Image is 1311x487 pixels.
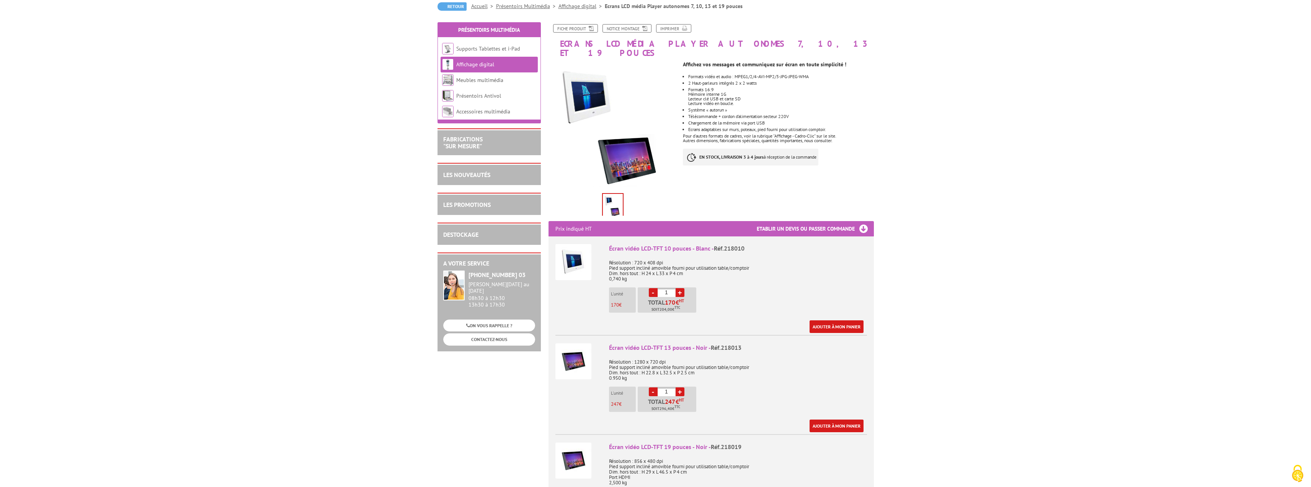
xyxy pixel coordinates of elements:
div: [PERSON_NAME][DATE] au [DATE] [469,281,535,294]
a: Affichage digital [456,61,494,68]
a: - [649,288,658,297]
img: Cookies (fenêtre modale) [1288,464,1307,483]
img: Meubles multimédia [442,74,454,86]
img: Écran vidéo LCD-TFT 13 pouces - Noir [555,343,591,379]
strong: EN STOCK, LIVRAISON 3 à 4 jours [699,154,764,160]
p: Télécommande + cordon d’alimentation secteur 220V [688,114,873,119]
img: Supports Tablettes et i-Pad [442,43,454,54]
a: + [676,387,684,396]
p: L'unité [611,291,636,297]
img: Affichage digital [442,59,454,70]
span: Réf.218010 [714,244,744,252]
p: Résolution : 856 x 480 dpi Pied support incliné amovible fourni pour utilisation table/comptoir D... [609,453,867,485]
a: Présentoirs Antivol [456,92,501,99]
li: Formats vidéo et audio : MPEG1/2/4-AVI-MP2/3-JPG-JPEG-WMA [688,74,873,79]
a: Retour [438,2,467,11]
span: 296,40 [660,406,672,412]
p: Total [640,398,696,412]
a: FABRICATIONS"Sur Mesure" [443,135,483,150]
p: Chargement de la mémoire via port USB [688,121,873,125]
img: affichage_digital_218007.jpg [549,61,678,190]
p: Prix indiqué HT [555,221,592,236]
button: Cookies (fenêtre modale) [1284,461,1311,487]
img: widget-service.jpg [443,271,465,300]
span: 170 [611,302,619,308]
sup: TTC [674,305,680,310]
p: Lecture vidéo en boucle. [688,101,873,106]
span: Soit € [651,307,680,313]
img: Accessoires multimédia [442,106,454,117]
p: € [611,302,636,308]
a: Meubles multimédia [456,77,503,84]
strong: [PHONE_NUMBER] 03 [469,271,526,279]
img: Écran vidéo LCD-TFT 19 pouces - Noir [555,443,591,479]
a: Présentoirs Multimédia [496,3,558,10]
div: Écran vidéo LCD-TFT 13 pouces - Noir - [609,343,867,352]
a: Imprimer [656,24,691,33]
a: - [649,387,658,396]
h2: A votre service [443,260,535,267]
p: Ecrans adaptables sur murs, poteaux, pied fourni pour utilisation comptoir. [688,127,873,132]
p: Autres dimensions, fabrications spéciales, quantités importantes, nous consulter. [683,138,873,143]
span: € [676,299,679,305]
div: 08h30 à 12h30 13h30 à 17h30 [469,281,535,308]
li: Système « autorun » [688,108,873,112]
a: + [676,288,684,297]
div: Écran vidéo LCD-TFT 19 pouces - Noir - [609,443,867,451]
p: Résolution : 720 x 408 dpi Pied support incliné amovible fourni pour utilisation table/comptoir D... [609,255,867,282]
span: € [676,398,679,405]
p: à réception de la commande [683,149,818,166]
a: Supports Tablettes et i-Pad [456,45,520,52]
a: CONTACTEZ-NOUS [443,333,535,345]
h1: Ecrans LCD média Player autonomes 7, 10, 13 et 19 pouces [543,24,880,57]
span: Soit € [651,406,680,412]
sup: HT [679,298,684,303]
a: DESTOCKAGE [443,231,478,238]
div: 2 Haut-parleurs intégrés 2 x 2 watts [688,81,873,85]
p: L'unité [611,390,636,396]
span: 247 [665,398,676,405]
sup: TTC [674,405,680,409]
a: LES NOUVEAUTÉS [443,171,490,179]
span: 247 [611,401,619,407]
div: Écran vidéo LCD-TFT 10 pouces - Blanc - [609,244,867,253]
sup: HT [679,397,684,403]
img: affichage_digital_218007.jpg [603,194,623,218]
a: Notice Montage [602,24,651,33]
a: ON VOUS RAPPELLE ? [443,320,535,331]
span: 170 [665,299,676,305]
img: Écran vidéo LCD-TFT 10 pouces - Blanc [555,244,591,280]
p: Formats 16:9 [688,87,873,92]
a: Accessoires multimédia [456,108,510,115]
span: 204,00 [660,307,672,313]
img: Présentoirs Antivol [442,90,454,102]
a: Fiche produit [553,24,598,33]
span: Réf.218013 [711,344,741,351]
a: LES PROMOTIONS [443,201,491,208]
a: Accueil [471,3,496,10]
p: € [611,402,636,407]
div: Affichez vos messages et communiquez sur écran en toute simplicité ! [683,62,873,67]
p: Mémoire interne 1G [688,92,873,97]
span: Réf.218019 [711,443,741,451]
a: Affichage digital [558,3,605,10]
h3: Etablir un devis ou passer commande [757,221,874,236]
p: Lecteur clé USB et carte SD [688,97,873,101]
p: Résolution : 1280 x 720 dpi Pied support incliné amovible fourni pour utilisation table/comptoir ... [609,354,867,381]
p: Pour d'autres formats de cadres, voir la rubrique "Affichage - Cadro-Clic" sur le site. [683,134,873,138]
a: Présentoirs Multimédia [458,26,520,33]
li: Ecrans LCD média Player autonomes 7, 10, 13 et 19 pouces [605,2,743,10]
a: Ajouter à mon panier [810,320,864,333]
p: Total [640,299,696,313]
a: Ajouter à mon panier [810,420,864,432]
